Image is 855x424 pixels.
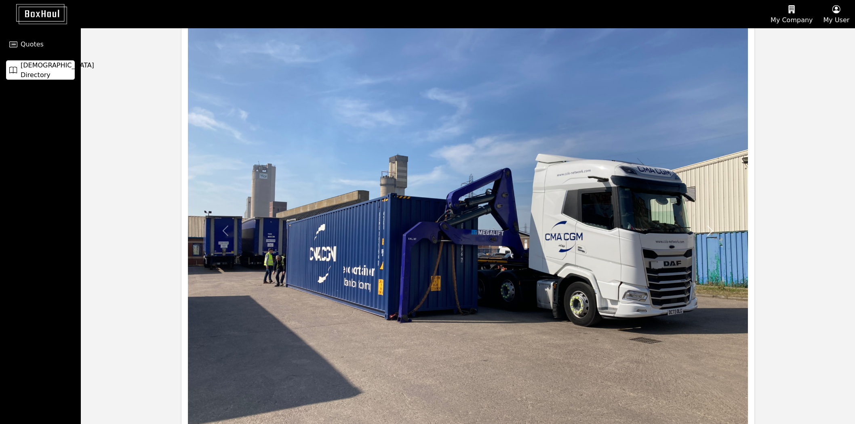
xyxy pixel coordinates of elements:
a: Quotes [6,35,75,54]
button: My User [818,0,855,28]
span: Quotes [21,40,44,49]
img: BoxHaul [4,4,67,24]
button: My Company [766,0,818,28]
a: [DEMOGRAPHIC_DATA] Directory [6,61,75,80]
span: [DEMOGRAPHIC_DATA] Directory [21,61,94,80]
